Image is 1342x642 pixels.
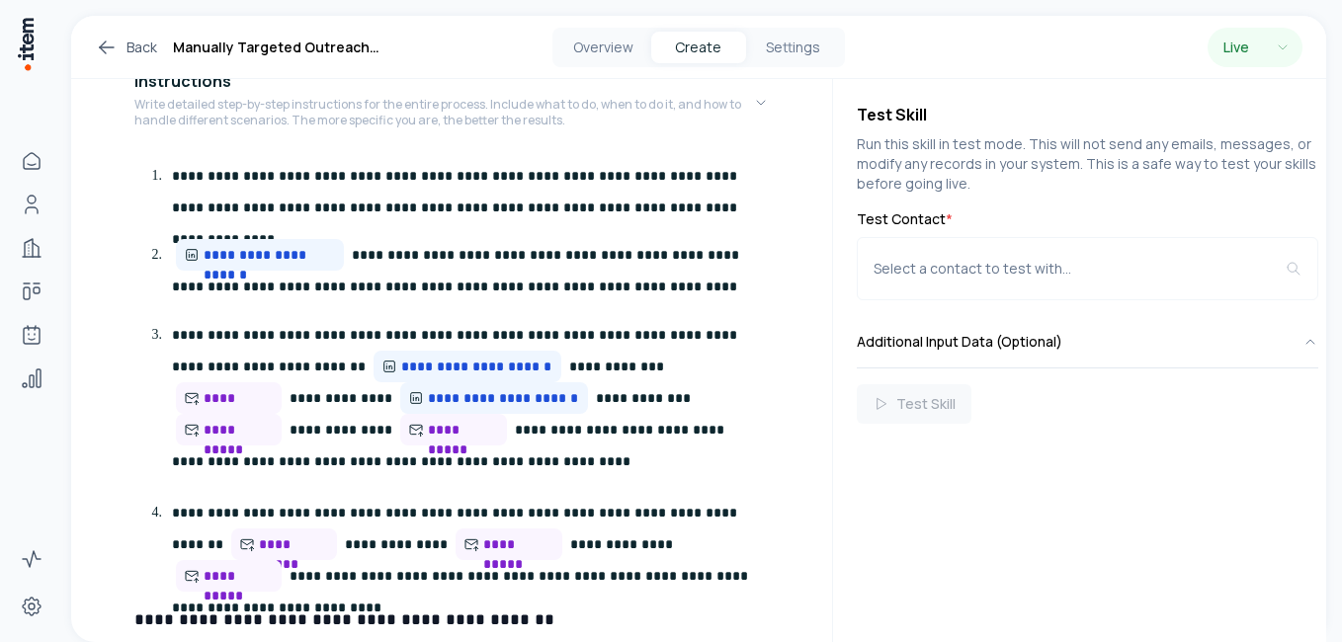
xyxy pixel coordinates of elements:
a: Agents [12,315,51,355]
a: Back [95,36,157,59]
a: Deals [12,272,51,311]
button: Additional Input Data (Optional) [857,316,1318,367]
h4: Test Skill [857,103,1318,126]
div: Select a contact to test with... [874,259,1286,279]
a: Analytics [12,359,51,398]
p: Write detailed step-by-step instructions for the entire process. Include what to do, when to do i... [134,97,753,128]
button: Create [651,32,746,63]
a: Companies [12,228,51,268]
label: Test Contact [857,209,1318,229]
a: Activity [12,539,51,579]
a: People [12,185,51,224]
button: InstructionsWrite detailed step-by-step instructions for the entire process. Include what to do, ... [134,53,769,152]
a: Settings [12,587,51,626]
button: Overview [556,32,651,63]
a: Home [12,141,51,181]
h1: Manually Targeted Outreach ([PERSON_NAME]) [173,36,497,59]
p: Run this skill in test mode. This will not send any emails, messages, or modify any records in yo... [857,134,1318,194]
img: Item Brain Logo [16,16,36,72]
button: Settings [746,32,841,63]
h4: Instructions [134,69,231,93]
